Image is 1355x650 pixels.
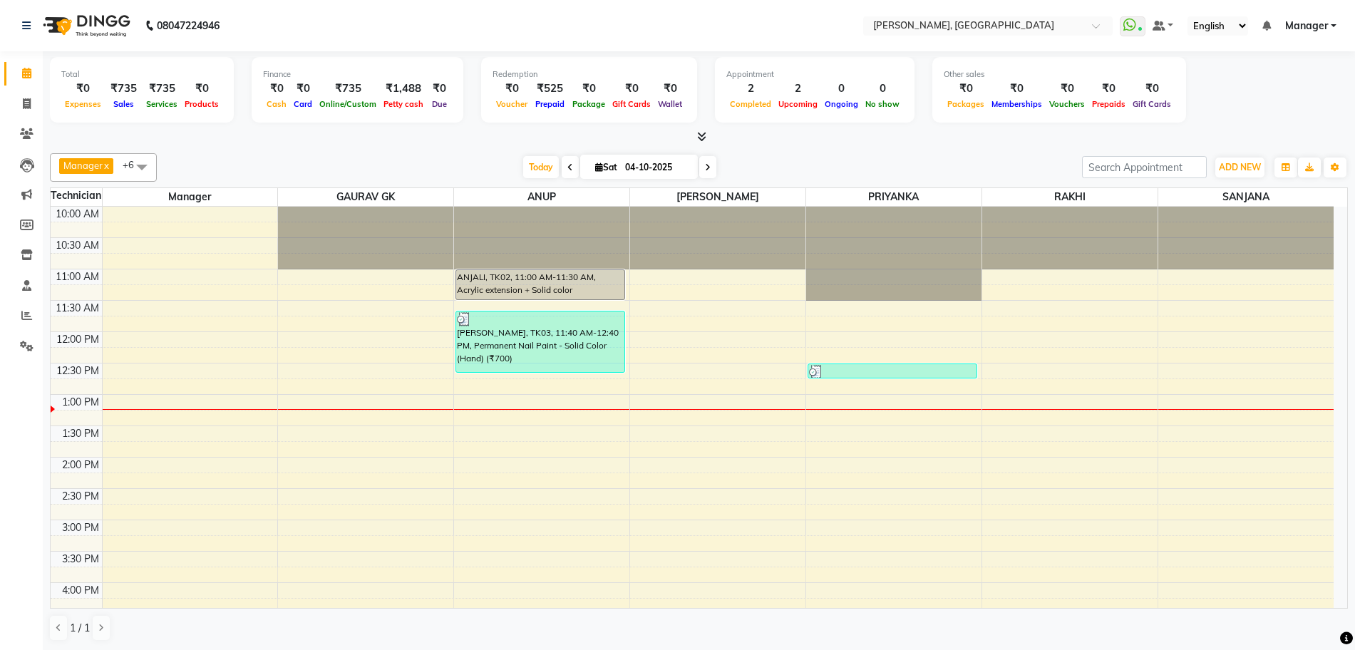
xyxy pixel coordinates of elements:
span: Gift Cards [609,99,654,109]
div: Total [61,68,222,81]
span: SANJANA [1158,188,1334,206]
span: Online/Custom [316,99,380,109]
div: ₹0 [988,81,1046,97]
div: ₹0 [654,81,686,97]
div: ₹0 [290,81,316,97]
a: x [103,160,109,171]
span: Ongoing [821,99,862,109]
div: ₹735 [143,81,181,97]
span: GAURAV GK [278,188,453,206]
input: Search Appointment [1082,156,1207,178]
div: ₹0 [569,81,609,97]
div: 3:00 PM [59,520,102,535]
span: Gift Cards [1129,99,1175,109]
span: Sales [110,99,138,109]
div: ₹0 [1088,81,1129,97]
div: Other sales [944,68,1175,81]
span: RAKHI [982,188,1158,206]
span: Completed [726,99,775,109]
span: Cash [263,99,290,109]
div: [PERSON_NAME], TK03, 11:40 AM-12:40 PM, Permanent Nail Paint - Solid Color (Hand) (₹700) [456,311,624,372]
div: 11:00 AM [53,269,102,284]
div: 3:30 PM [59,552,102,567]
div: 10:00 AM [53,207,102,222]
span: Memberships [988,99,1046,109]
span: [PERSON_NAME] [630,188,805,206]
span: Upcoming [775,99,821,109]
div: 4:00 PM [59,583,102,598]
span: No show [862,99,903,109]
img: logo [36,6,134,46]
div: Redemption [493,68,686,81]
div: ₹0 [61,81,105,97]
div: ₹735 [105,81,143,97]
span: Packages [944,99,988,109]
div: 10:30 AM [53,238,102,253]
div: ₹0 [609,81,654,97]
span: Vouchers [1046,99,1088,109]
span: Petty cash [380,99,427,109]
div: 1:30 PM [59,426,102,441]
span: Wallet [654,99,686,109]
div: ₹735 [316,81,380,97]
span: Card [290,99,316,109]
div: 11:30 AM [53,301,102,316]
div: ₹1,488 [380,81,427,97]
div: ANJALI, TK02, 11:00 AM-11:30 AM, Acrylic extension + Solid color [456,270,624,299]
span: 1 / 1 [70,621,90,636]
div: 2:30 PM [59,489,102,504]
span: Manager [1285,19,1328,33]
div: 2 [775,81,821,97]
span: Expenses [61,99,105,109]
div: 0 [821,81,862,97]
input: 2025-10-04 [621,157,692,178]
div: ₹525 [531,81,569,97]
div: ₹0 [181,81,222,97]
div: ₹0 [263,81,290,97]
div: 0 [862,81,903,97]
span: Prepaid [532,99,568,109]
span: ANUP [454,188,629,206]
span: Package [569,99,609,109]
span: Products [181,99,222,109]
span: Voucher [493,99,531,109]
div: Finance [263,68,452,81]
b: 08047224946 [157,6,220,46]
span: +6 [123,159,145,170]
div: 2 [726,81,775,97]
div: 1:00 PM [59,395,102,410]
span: ADD NEW [1219,162,1261,172]
button: ADD NEW [1215,158,1264,177]
span: Today [523,156,559,178]
div: ₹0 [1129,81,1175,97]
span: Manager [63,160,103,171]
span: Manager [103,188,278,206]
div: ₹0 [1046,81,1088,97]
div: ₹0 [944,81,988,97]
div: 12:00 PM [53,332,102,347]
span: Sat [592,162,621,172]
span: PRIYANKA [806,188,982,206]
div: [PERSON_NAME], TK04, 12:30 PM-12:45 PM, Hair wash (₹400) [808,364,977,378]
div: 12:30 PM [53,363,102,378]
span: Services [143,99,181,109]
div: Technician [51,188,102,203]
div: Appointment [726,68,903,81]
div: ₹0 [427,81,452,97]
span: Due [428,99,450,109]
div: 2:00 PM [59,458,102,473]
div: ₹0 [493,81,531,97]
span: Prepaids [1088,99,1129,109]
